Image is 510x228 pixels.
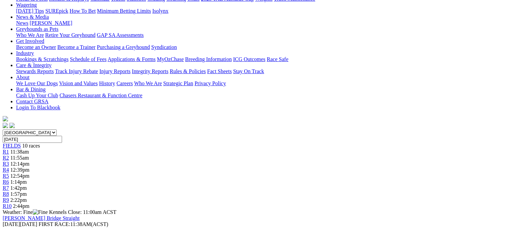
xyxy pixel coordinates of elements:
span: Kennels Close: 11:00am ACST [49,209,116,215]
a: GAP SA Assessments [97,32,144,38]
a: Become an Owner [16,44,56,50]
input: Select date [3,136,62,143]
a: Vision and Values [59,80,98,86]
a: R4 [3,167,9,173]
span: 11:38am [10,149,29,155]
a: Login To Blackbook [16,105,60,110]
div: About [16,80,507,87]
span: 10 races [22,143,40,149]
a: R2 [3,155,9,161]
a: Who We Are [134,80,162,86]
a: Applications & Forms [108,56,156,62]
a: Who We Are [16,32,44,38]
a: [DATE] Tips [16,8,44,14]
div: Care & Integrity [16,68,507,74]
a: Greyhounds as Pets [16,26,58,32]
span: 2:22pm [10,197,27,203]
a: About [16,74,30,80]
div: Wagering [16,8,507,14]
div: Bar & Dining [16,93,507,99]
a: R7 [3,185,9,191]
a: Race Safe [267,56,288,62]
div: Get Involved [16,44,507,50]
span: 1:14pm [10,179,27,185]
span: 2:44pm [13,203,30,209]
img: facebook.svg [3,123,8,128]
a: Industry [16,50,34,56]
a: Bar & Dining [16,87,46,92]
a: Schedule of Fees [70,56,106,62]
a: Stay On Track [233,68,264,74]
a: ICG Outcomes [233,56,265,62]
a: Become a Trainer [57,44,96,50]
a: Breeding Information [185,56,232,62]
span: 1:42pm [10,185,27,191]
a: Isolynx [152,8,168,14]
span: 12:54pm [10,173,30,179]
span: FIRST RACE: [39,221,70,227]
a: History [99,80,115,86]
a: Purchasing a Greyhound [97,44,150,50]
a: Injury Reports [99,68,130,74]
a: Minimum Betting Limits [97,8,151,14]
div: Industry [16,56,507,62]
a: Fact Sheets [207,68,232,74]
a: News & Media [16,14,49,20]
a: Stewards Reports [16,68,54,74]
span: Weather: Fine [3,209,49,215]
img: logo-grsa-white.png [3,116,8,121]
a: How To Bet [70,8,96,14]
a: Syndication [151,44,177,50]
span: 11:38AM(ACST) [39,221,108,227]
img: twitter.svg [9,123,15,128]
a: Cash Up Your Club [16,93,58,98]
a: Care & Integrity [16,62,52,68]
span: 12:14pm [10,161,30,167]
span: 1:57pm [10,191,27,197]
a: Contact GRSA [16,99,48,104]
a: R5 [3,173,9,179]
a: Chasers Restaurant & Function Centre [59,93,142,98]
a: R1 [3,149,9,155]
a: Strategic Plan [163,80,193,86]
a: Integrity Reports [132,68,168,74]
a: R3 [3,161,9,167]
a: SUREpick [45,8,68,14]
a: [PERSON_NAME] [30,20,72,26]
a: R6 [3,179,9,185]
a: Privacy Policy [194,80,226,86]
span: [DATE] [3,221,20,227]
div: News & Media [16,20,507,26]
span: [DATE] [3,221,37,227]
a: We Love Our Dogs [16,80,58,86]
a: MyOzChase [157,56,184,62]
a: Bookings & Scratchings [16,56,68,62]
a: FIELDS [3,143,21,149]
a: Wagering [16,2,37,8]
div: Greyhounds as Pets [16,32,507,38]
span: 11:55am [10,155,29,161]
a: R10 [3,203,12,209]
a: Careers [116,80,133,86]
span: 12:39pm [10,167,30,173]
a: Get Involved [16,38,44,44]
a: R8 [3,191,9,197]
a: Retire Your Greyhound [45,32,96,38]
a: News [16,20,28,26]
img: Fine [33,209,48,215]
a: [PERSON_NAME] Bridge Straight [3,215,79,221]
a: Track Injury Rebate [55,68,98,74]
a: R9 [3,197,9,203]
a: Rules & Policies [170,68,206,74]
